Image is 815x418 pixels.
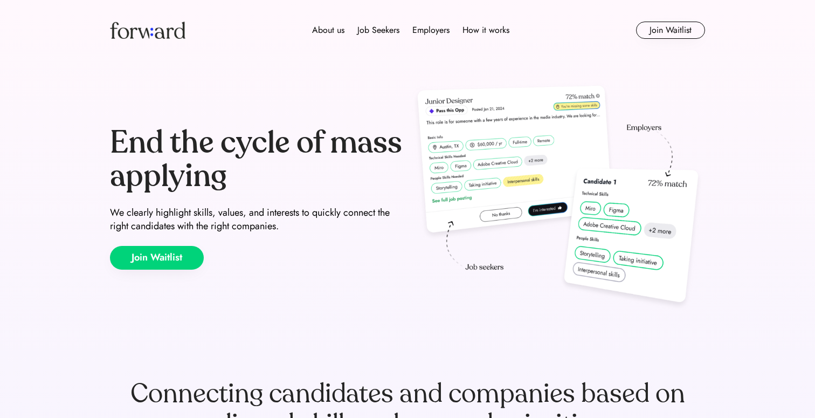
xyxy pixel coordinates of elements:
[110,246,204,270] button: Join Waitlist
[110,126,403,193] div: End the cycle of mass applying
[412,82,705,314] img: hero-image.png
[357,24,399,37] div: Job Seekers
[110,22,185,39] img: Forward logo
[312,24,344,37] div: About us
[462,24,509,37] div: How it works
[412,24,450,37] div: Employers
[636,22,705,39] button: Join Waitlist
[110,206,403,233] div: We clearly highlight skills, values, and interests to quickly connect the right candidates with t...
